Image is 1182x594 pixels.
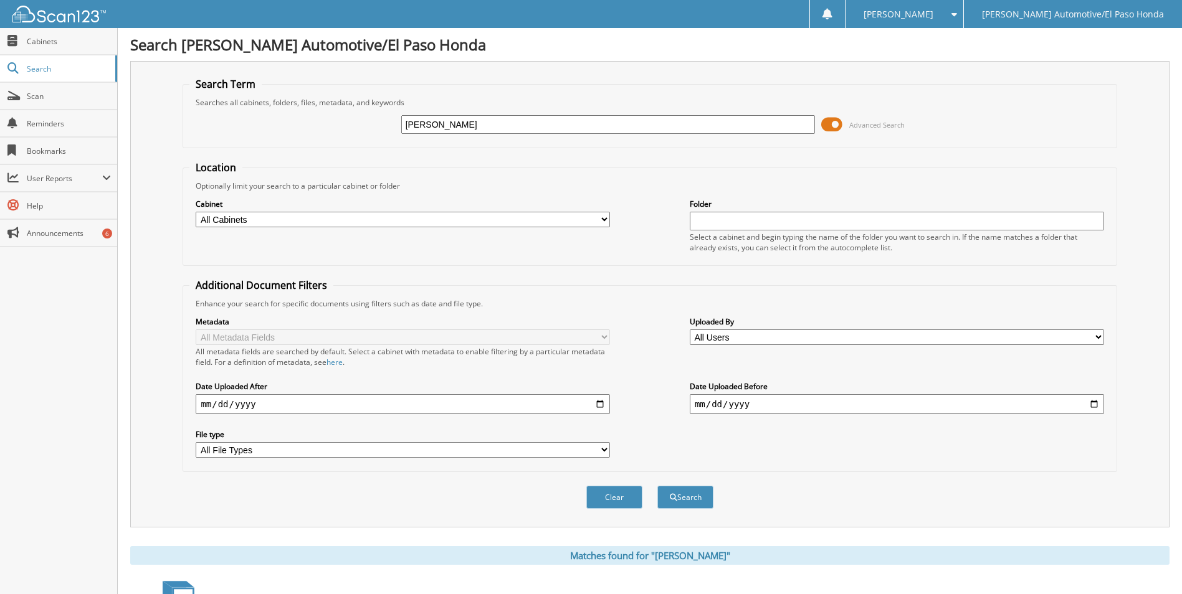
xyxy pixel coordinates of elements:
legend: Search Term [189,77,262,91]
input: start [196,394,610,414]
span: Bookmarks [27,146,111,156]
label: Uploaded By [690,316,1104,327]
span: [PERSON_NAME] [864,11,933,18]
label: Folder [690,199,1104,209]
iframe: Chat Widget [1120,534,1182,594]
span: Announcements [27,228,111,238]
div: Matches found for "[PERSON_NAME]" [130,546,1170,565]
div: Optionally limit your search to a particular cabinet or folder [189,181,1110,191]
button: Clear [586,486,642,509]
label: Metadata [196,316,610,327]
a: here [326,357,343,367]
label: File type [196,429,610,440]
span: Scan [27,91,111,101]
label: Date Uploaded Before [690,381,1104,392]
h1: Search [PERSON_NAME] Automotive/El Paso Honda [130,34,1170,55]
div: Searches all cabinets, folders, files, metadata, and keywords [189,97,1110,108]
label: Date Uploaded After [196,381,610,392]
label: Cabinet [196,199,610,209]
input: end [690,394,1104,414]
div: Enhance your search for specific documents using filters such as date and file type. [189,298,1110,309]
span: User Reports [27,173,102,184]
span: Advanced Search [849,120,905,130]
span: Reminders [27,118,111,129]
button: Search [657,486,713,509]
div: Select a cabinet and begin typing the name of the folder you want to search in. If the name match... [690,232,1104,253]
legend: Additional Document Filters [189,278,333,292]
img: scan123-logo-white.svg [12,6,106,22]
span: Help [27,200,111,211]
span: [PERSON_NAME] Automotive/El Paso Honda [982,11,1164,18]
div: All metadata fields are searched by default. Select a cabinet with metadata to enable filtering b... [196,346,610,367]
div: 6 [102,229,112,238]
span: Cabinets [27,36,111,47]
span: Search [27,64,109,74]
legend: Location [189,161,242,174]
